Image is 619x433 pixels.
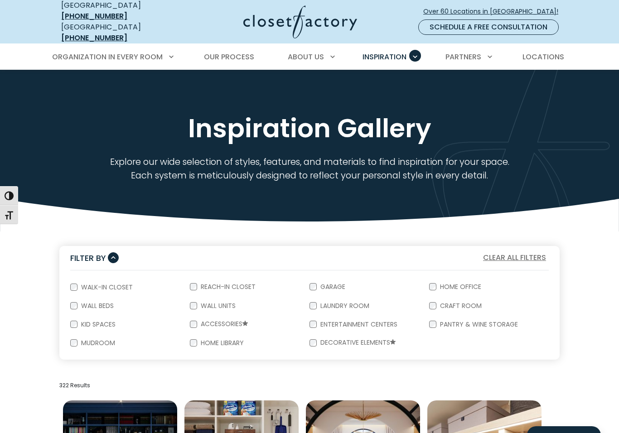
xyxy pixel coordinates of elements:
a: Over 60 Locations in [GEOGRAPHIC_DATA]! [423,4,566,19]
a: [PHONE_NUMBER] [61,11,127,21]
span: Partners [445,52,481,62]
span: Locations [522,52,564,62]
nav: Primary Menu [46,44,573,70]
label: Laundry Room [317,303,371,309]
label: Home Library [197,340,246,346]
div: [GEOGRAPHIC_DATA] [61,22,172,43]
label: Mudroom [77,340,117,346]
label: Walk-In Closet [77,284,135,290]
label: Wall Units [197,303,237,309]
label: Home Office [436,284,483,290]
p: 322 Results [59,381,560,390]
h1: Inspiration Gallery [59,112,560,144]
span: About Us [288,52,324,62]
label: Decorative Elements [317,339,397,346]
label: Entertainment Centers [317,321,399,327]
label: Garage [317,284,347,290]
label: Wall Beds [77,303,116,309]
p: Explore our wide selection of styles, features, and materials to find inspiration for your space.... [102,155,517,182]
span: Our Process [204,52,254,62]
span: Inspiration [363,52,406,62]
label: Kid Spaces [77,321,117,327]
label: Craft Room [436,303,484,309]
label: Accessories [197,321,250,328]
a: Schedule a Free Consultation [418,19,559,35]
a: [PHONE_NUMBER] [61,33,127,43]
label: Pantry & Wine Storage [436,321,520,327]
span: Over 60 Locations in [GEOGRAPHIC_DATA]! [423,7,566,16]
label: Reach-In Closet [197,284,257,290]
span: Organization in Every Room [52,52,163,62]
button: Clear All Filters [480,252,549,264]
button: Filter By [70,251,119,265]
img: Closet Factory Logo [243,5,357,38]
